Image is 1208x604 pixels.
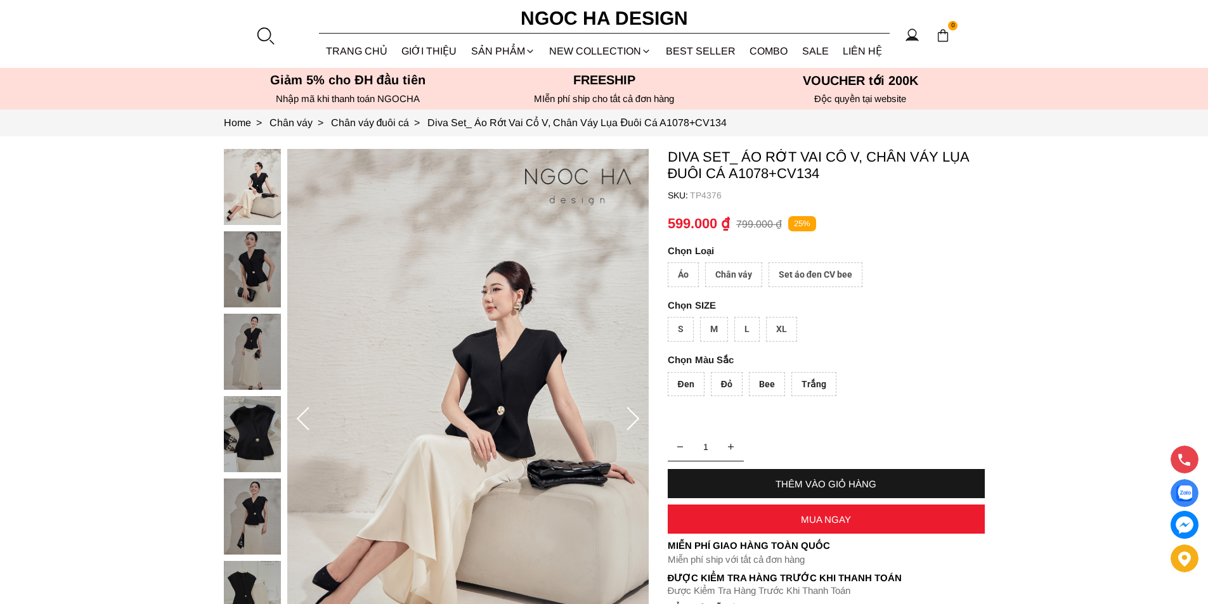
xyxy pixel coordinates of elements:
[668,479,985,489] div: THÊM VÀO GIỎ HÀNG
[394,34,464,68] a: GIỚI THIỆU
[270,73,425,87] font: Giảm 5% cho ĐH đầu tiên
[936,29,950,42] img: img-CART-ICON-ksit0nf1
[668,514,985,525] div: MUA NGAY
[319,34,395,68] a: TRANG CHỦ
[251,117,267,128] span: >
[313,117,328,128] span: >
[276,93,420,104] font: Nhập mã khi thanh toán NGOCHA
[1171,511,1198,539] a: messenger
[668,215,730,232] p: 599.000 ₫
[331,117,428,128] a: Link to Chân váy đuôi cá
[668,354,949,366] p: Màu Sắc
[480,93,729,105] h6: MIễn phí ship cho tất cả đơn hàng
[668,317,694,342] div: S
[668,190,690,200] h6: SKU:
[224,314,281,390] img: Diva Set_ Áo Rớt Vai Cổ V, Chân Váy Lụa Đuôi Cá A1078+CV134_mini_2
[736,73,985,88] h5: VOUCHER tới 200K
[542,34,659,68] a: NEW COLLECTION
[791,372,836,397] div: Trắng
[509,3,699,34] a: Ngoc Ha Design
[769,262,863,287] div: Set áo đen CV bee
[1176,485,1192,501] img: Display image
[795,34,836,68] a: SALE
[948,21,958,31] span: 0
[836,34,890,68] a: LIÊN HỆ
[224,149,281,225] img: Diva Set_ Áo Rớt Vai Cổ V, Chân Váy Lụa Đuôi Cá A1078+CV134_mini_0
[1171,479,1198,507] a: Display image
[736,218,782,230] p: 799.000 ₫
[224,396,281,472] img: Diva Set_ Áo Rớt Vai Cổ V, Chân Váy Lụa Đuôi Cá A1078+CV134_mini_3
[668,434,744,459] input: Quantity input
[668,262,699,287] div: Áo
[788,216,816,232] p: 25%
[659,34,743,68] a: BEST SELLER
[224,479,281,555] img: Diva Set_ Áo Rớt Vai Cổ V, Chân Váy Lụa Đuôi Cá A1078+CV134_mini_4
[409,117,425,128] span: >
[705,262,762,287] div: Chân váy
[224,117,270,128] a: Link to Home
[736,93,985,105] h6: Độc quyền tại website
[464,34,543,68] div: SẢN PHẨM
[668,540,830,551] font: Miễn phí giao hàng toàn quốc
[766,317,797,342] div: XL
[690,190,985,200] p: TP4376
[270,117,331,128] a: Link to Chân váy
[734,317,760,342] div: L
[668,245,949,256] p: Loại
[711,372,743,397] div: Đỏ
[668,149,985,182] p: Diva Set_ Áo Rớt Vai Cổ V, Chân Váy Lụa Đuôi Cá A1078+CV134
[668,585,985,596] p: Được Kiểm Tra Hàng Trước Khi Thanh Toán
[743,34,795,68] a: Combo
[668,372,705,397] div: Đen
[668,572,985,584] p: Được Kiểm Tra Hàng Trước Khi Thanh Toán
[700,317,728,342] div: M
[668,554,805,565] font: Miễn phí ship với tất cả đơn hàng
[749,372,785,397] div: Bee
[573,73,635,87] font: Freeship
[668,300,985,311] p: SIZE
[224,231,281,307] img: Diva Set_ Áo Rớt Vai Cổ V, Chân Váy Lụa Đuôi Cá A1078+CV134_mini_1
[427,117,727,128] a: Link to Diva Set_ Áo Rớt Vai Cổ V, Chân Váy Lụa Đuôi Cá A1078+CV134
